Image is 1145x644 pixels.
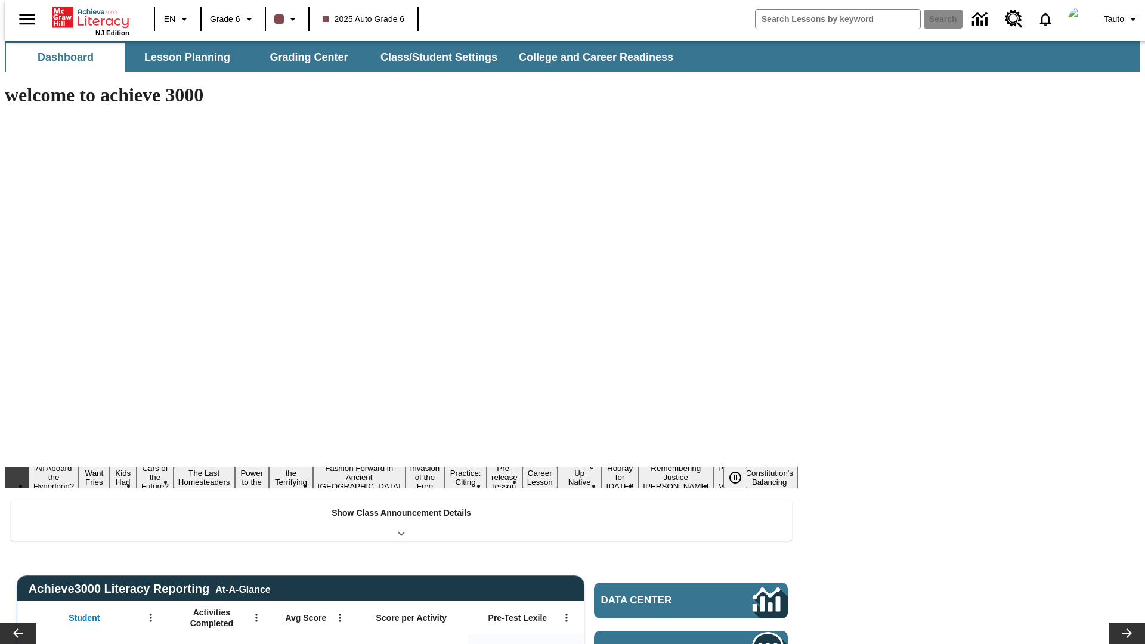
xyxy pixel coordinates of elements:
span: Avg Score [285,612,326,623]
button: Lesson Planning [128,43,247,72]
a: Notifications [1030,4,1061,35]
span: Activities Completed [172,607,251,628]
span: Score per Activity [376,612,447,623]
button: Slide 9 The Invasion of the Free CD [406,453,445,501]
button: Open side menu [10,2,45,37]
div: At-A-Glance [215,582,270,595]
button: Slide 11 Pre-release lesson [487,462,522,493]
button: Open Menu [247,609,265,627]
button: Slide 10 Mixed Practice: Citing Evidence [444,458,487,497]
button: Grading Center [249,43,369,72]
span: Pre-Test Lexile [488,612,547,623]
button: Slide 6 Solar Power to the People [235,458,270,497]
div: Show Class Announcement Details [11,500,792,541]
button: Lesson carousel, Next [1109,623,1145,644]
span: Achieve3000 Literacy Reporting [29,582,271,596]
img: Avatar [1068,7,1092,31]
button: Open Menu [142,609,160,627]
button: College and Career Readiness [509,43,683,72]
button: Slide 3 Dirty Jobs Kids Had To Do [110,449,137,506]
a: Data Center [965,3,998,36]
button: Slide 5 The Last Homesteaders [174,467,235,488]
button: Slide 15 Remembering Justice O'Connor [638,462,713,493]
button: Slide 17 The Constitution's Balancing Act [741,458,798,497]
a: Resource Center, Will open in new tab [998,3,1030,35]
button: Slide 12 Career Lesson [522,467,558,488]
button: Profile/Settings [1099,8,1145,30]
div: Home [52,4,129,36]
button: Select a new avatar [1061,4,1099,35]
button: Slide 2 Do You Want Fries With That? [79,449,109,506]
span: Grade 6 [210,13,240,26]
div: Pause [723,467,759,488]
button: Language: EN, Select a language [159,8,197,30]
p: Show Class Announcement Details [332,507,471,519]
button: Class/Student Settings [371,43,507,72]
button: Slide 13 Cooking Up Native Traditions [558,458,602,497]
button: Open Menu [558,609,575,627]
span: NJ Edition [95,29,129,36]
div: SubNavbar [5,41,1140,72]
button: Slide 8 Fashion Forward in Ancient Rome [313,462,406,493]
button: Open Menu [331,609,349,627]
button: Slide 16 Point of View [713,462,741,493]
span: Tauto [1104,13,1124,26]
a: Data Center [594,583,788,618]
button: Grade: Grade 6, Select a grade [205,8,261,30]
button: Slide 1 All Aboard the Hyperloop? [29,462,79,493]
button: Pause [723,467,747,488]
span: Data Center [601,595,713,606]
button: Class color is dark brown. Change class color [270,8,305,30]
div: SubNavbar [5,43,684,72]
button: Slide 14 Hooray for Constitution Day! [602,462,639,493]
span: Student [69,612,100,623]
span: EN [164,13,175,26]
a: Home [52,5,129,29]
input: search field [756,10,920,29]
h1: welcome to achieve 3000 [5,84,798,106]
button: Slide 7 Attack of the Terrifying Tomatoes [269,458,313,497]
button: Slide 4 Cars of the Future? [137,462,174,493]
button: Dashboard [6,43,125,72]
span: 2025 Auto Grade 6 [323,13,405,26]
